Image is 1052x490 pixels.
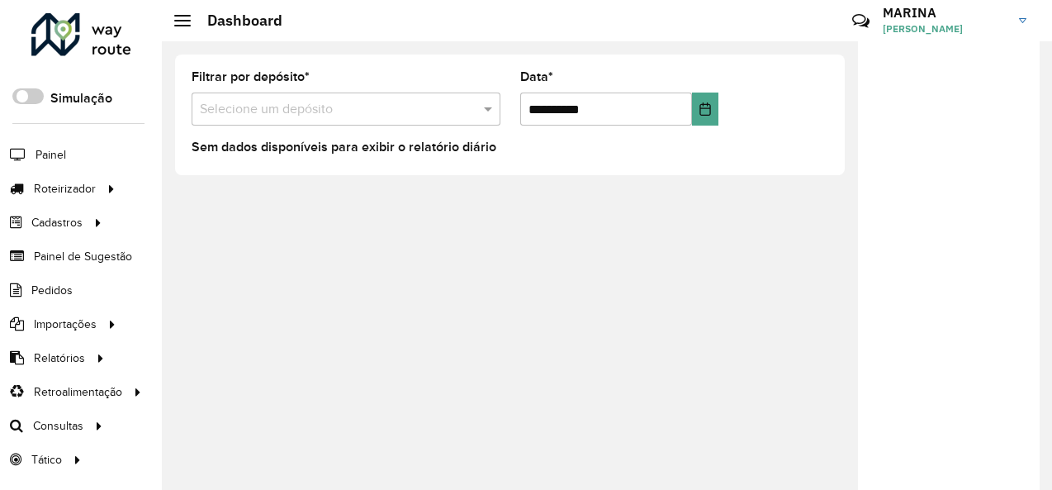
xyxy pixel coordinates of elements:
[34,248,132,265] span: Painel de Sugestão
[843,3,879,39] a: Contato Rápido
[34,383,122,401] span: Retroalimentação
[33,417,83,435] span: Consultas
[36,146,66,164] span: Painel
[192,137,496,157] label: Sem dados disponíveis para exibir o relatório diário
[34,316,97,333] span: Importações
[191,12,282,30] h2: Dashboard
[31,282,73,299] span: Pedidos
[520,67,553,87] label: Data
[883,21,1007,36] span: [PERSON_NAME]
[34,350,85,367] span: Relatórios
[883,5,1007,21] h3: MARINA
[31,214,83,231] span: Cadastros
[192,67,310,87] label: Filtrar por depósito
[34,180,96,197] span: Roteirizador
[50,88,112,108] label: Simulação
[31,451,62,469] span: Tático
[692,93,718,126] button: Choose Date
